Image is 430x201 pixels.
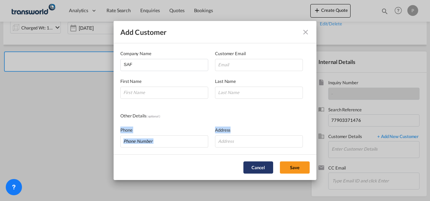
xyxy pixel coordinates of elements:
[215,59,303,71] input: Email
[215,79,236,84] span: Last Name
[135,28,167,36] span: Customer
[120,51,151,56] span: Company Name
[120,79,142,84] span: First Name
[299,25,312,39] button: icon-close
[120,87,208,99] input: First Name
[114,21,316,180] md-dialog: Add Customer Company ...
[146,114,160,118] span: ( optional )
[280,161,310,174] button: Save
[215,127,231,133] span: Address
[120,135,208,148] input: Phone Number
[215,135,303,148] input: Address
[120,28,134,36] span: Add
[120,112,215,120] div: Other Details
[124,59,208,69] input: Company
[120,127,133,133] span: Phone
[243,161,273,174] button: Cancel
[302,28,310,36] md-icon: icon-close
[215,51,246,56] span: Customer Email
[215,87,303,99] input: Last Name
